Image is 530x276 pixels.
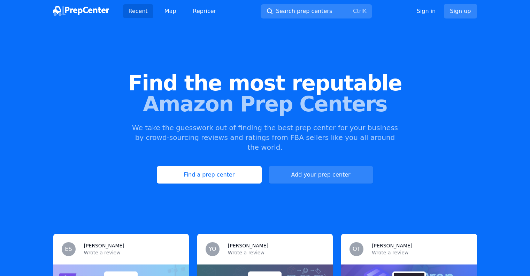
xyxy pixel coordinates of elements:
a: Repricer [187,4,222,18]
p: Wrote a review [372,249,468,256]
span: YO [209,246,216,252]
p: We take the guesswork out of finding the best prep center for your business by crowd-sourcing rev... [131,123,399,152]
p: Wrote a review [84,249,180,256]
a: Map [159,4,182,18]
span: OT [353,246,360,252]
kbd: K [363,8,367,14]
p: Wrote a review [228,249,324,256]
h3: [PERSON_NAME] [372,242,412,249]
a: Find a prep center [157,166,261,184]
a: Sign in [417,7,436,15]
span: Search prep centers [276,7,332,15]
img: PrepCenter [53,6,109,16]
span: Amazon Prep Centers [11,94,519,114]
h3: [PERSON_NAME] [228,242,268,249]
button: Search prep centersCtrlK [261,4,372,18]
a: Sign up [444,4,477,18]
kbd: Ctrl [353,8,363,14]
a: Add your prep center [269,166,373,184]
h3: [PERSON_NAME] [84,242,124,249]
span: Find the most reputable [11,73,519,94]
a: Recent [123,4,153,18]
span: ES [65,246,72,252]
